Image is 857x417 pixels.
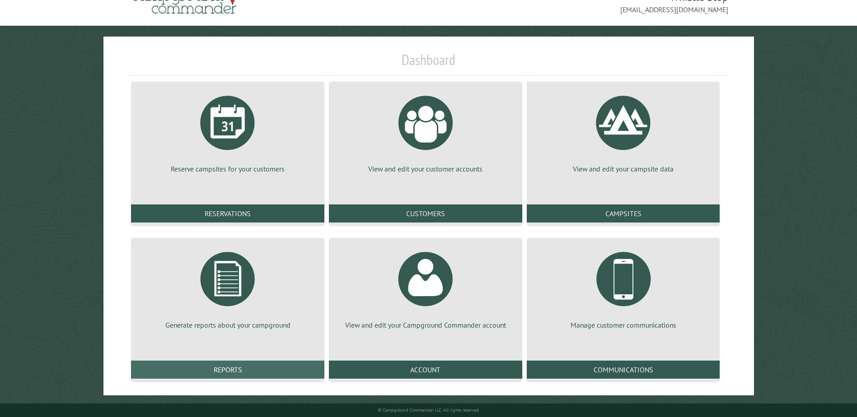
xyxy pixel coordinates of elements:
a: Reports [131,361,324,379]
p: View and edit your campsite data [538,164,709,174]
a: Manage customer communications [538,245,709,330]
a: View and edit your customer accounts [340,89,511,174]
a: View and edit your campsite data [538,89,709,174]
h1: Dashboard [129,51,728,76]
a: Customers [329,204,522,222]
p: View and edit your customer accounts [340,164,511,174]
p: Reserve campsites for your customers [142,164,314,174]
a: View and edit your Campground Commander account [340,245,511,330]
a: Account [329,361,522,379]
small: © Campground Commander LLC. All rights reserved. [378,407,480,413]
p: Manage customer communications [538,320,709,330]
p: Generate reports about your campground [142,320,314,330]
p: View and edit your Campground Commander account [340,320,511,330]
a: Communications [527,361,720,379]
a: Reserve campsites for your customers [142,89,314,174]
a: Campsites [527,204,720,222]
a: Generate reports about your campground [142,245,314,330]
a: Reservations [131,204,324,222]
